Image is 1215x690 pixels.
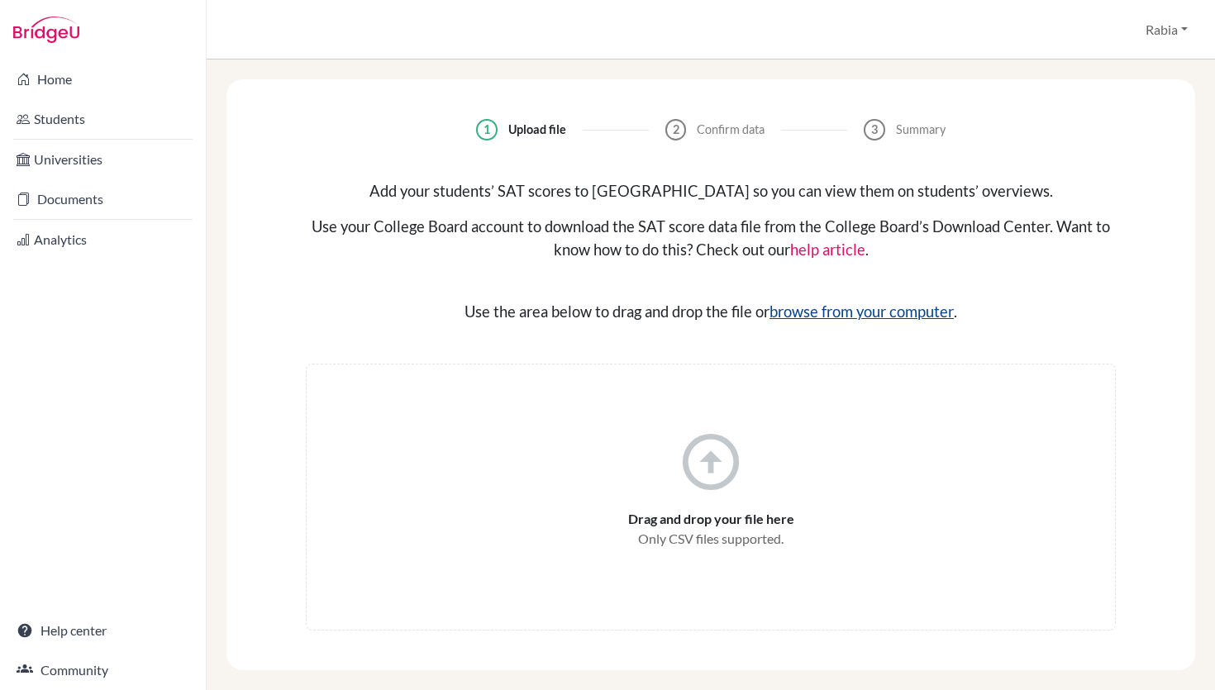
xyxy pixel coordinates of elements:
div: 1 [476,119,498,140]
a: Analytics [3,223,202,256]
span: Only CSV files supported. [638,529,784,549]
div: Confirm data [697,121,765,139]
img: Bridge-U [13,17,79,43]
button: Rabia [1138,14,1195,45]
div: Summary [896,121,946,139]
a: help article [790,240,865,259]
div: Upload file [508,121,566,139]
div: Use the area below to drag and drop the file or . [306,301,1116,324]
div: 3 [864,119,885,140]
a: Help center [3,614,202,647]
div: Use your College Board account to download the SAT score data file from the College Board’s Downl... [306,216,1116,261]
a: Documents [3,183,202,216]
span: Drag and drop your file here [628,509,794,529]
a: Students [3,102,202,136]
i: arrow_circle_up [677,428,745,496]
a: Universities [3,143,202,176]
div: 2 [665,119,687,140]
a: Home [3,63,202,96]
div: Add your students’ SAT scores to [GEOGRAPHIC_DATA] so you can view them on students’ overviews. [306,180,1116,203]
a: Community [3,654,202,687]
